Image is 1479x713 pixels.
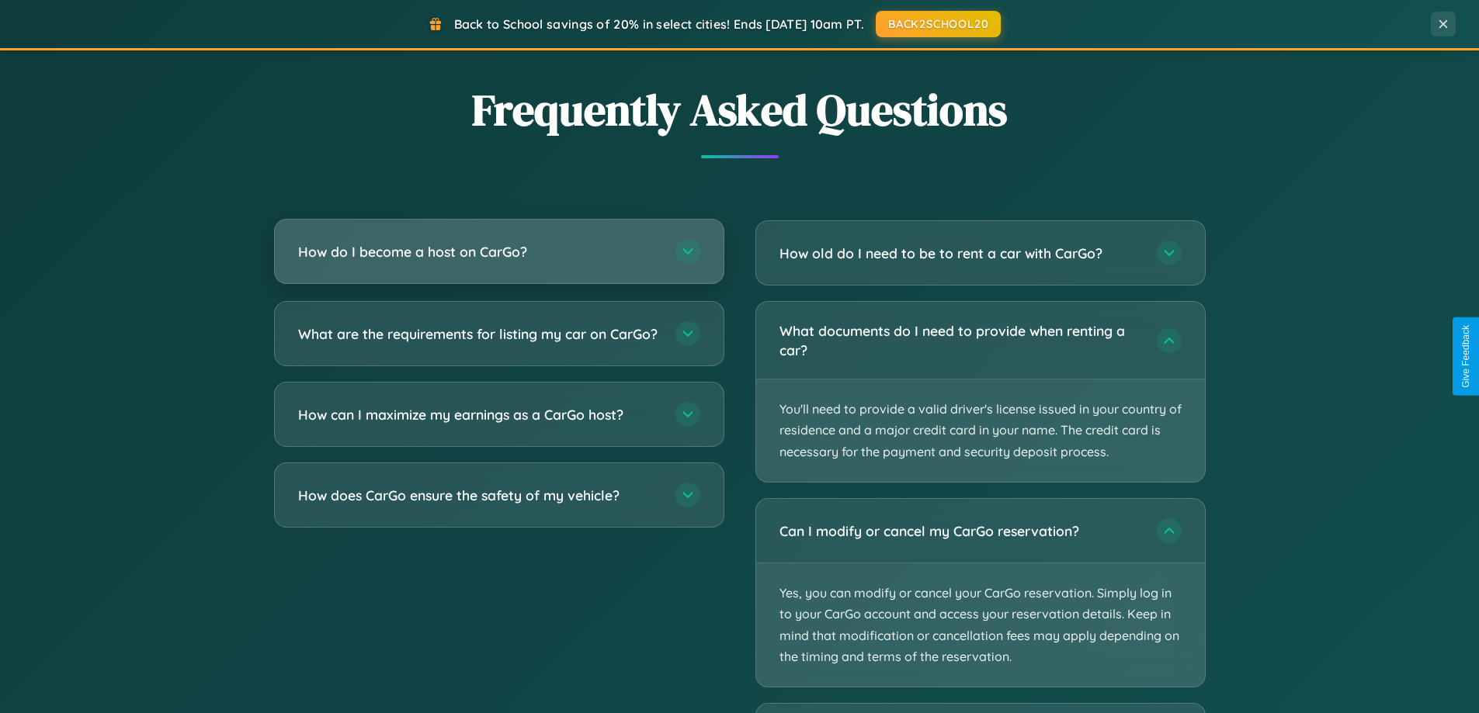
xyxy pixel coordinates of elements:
h3: What are the requirements for listing my car on CarGo? [298,324,660,344]
h2: Frequently Asked Questions [274,80,1206,140]
h3: Can I modify or cancel my CarGo reservation? [779,521,1141,541]
h3: How does CarGo ensure the safety of my vehicle? [298,486,660,505]
div: Give Feedback [1460,325,1471,388]
p: You'll need to provide a valid driver's license issued in your country of residence and a major c... [756,379,1205,482]
h3: How do I become a host on CarGo? [298,242,660,261]
button: BACK2SCHOOL20 [876,11,1001,37]
h3: How can I maximize my earnings as a CarGo host? [298,405,660,424]
h3: What documents do I need to provide when renting a car? [779,321,1141,359]
span: Back to School savings of 20% in select cities! Ends [DATE] 10am PT. [454,16,864,32]
h3: How old do I need to be to rent a car with CarGo? [779,244,1141,263]
p: Yes, you can modify or cancel your CarGo reservation. Simply log in to your CarGo account and acc... [756,563,1205,687]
